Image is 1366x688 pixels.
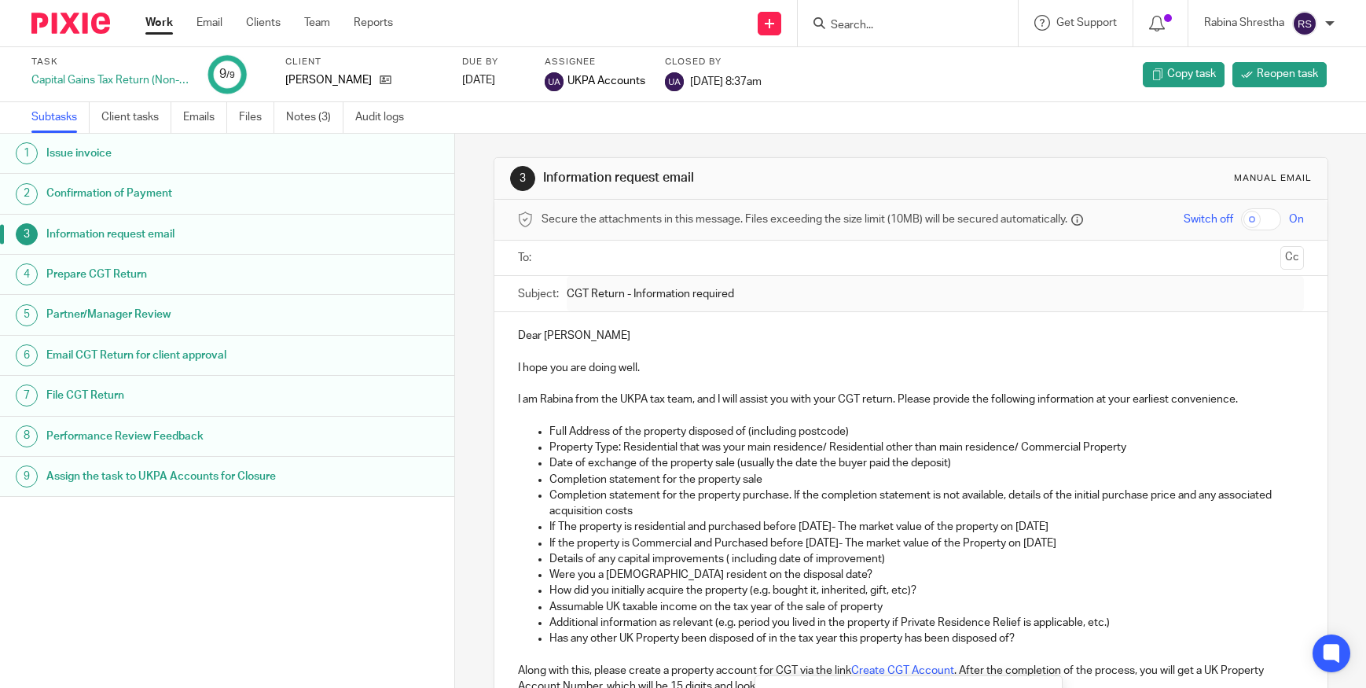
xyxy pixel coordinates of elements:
[518,392,1304,407] p: I am Rabina from the UKPA tax team, and I will assist you with your CGT return. Please provide th...
[354,15,393,31] a: Reports
[304,15,330,31] a: Team
[549,599,1304,615] p: Assumable UK taxable income on the tax year of the sale of property
[549,455,1304,471] p: Date of exchange of the property sale (usually the date the buyer paid the deposit)
[1234,172,1312,185] div: Manual email
[549,487,1304,520] p: Completion statement for the property purchase. If the completion statement is not available, det...
[46,344,308,367] h1: Email CGT Return for client approval
[31,13,110,34] img: Pixie
[1289,212,1304,227] span: On
[285,72,372,88] p: [PERSON_NAME]
[16,344,38,366] div: 6
[101,102,171,133] a: Client tasks
[462,56,525,68] label: Due by
[1056,17,1117,28] span: Get Support
[46,182,308,205] h1: Confirmation of Payment
[549,424,1304,440] p: Full Address of the property disposed of (including postcode)
[1232,62,1327,87] a: Reopen task
[226,71,235,79] small: /9
[31,102,90,133] a: Subtasks
[46,223,308,246] h1: Information request email
[462,72,525,88] div: [DATE]
[1204,15,1284,31] p: Rabina Shrestha
[690,75,762,86] span: [DATE] 8:37am
[829,19,971,33] input: Search
[1280,246,1304,270] button: Cc
[1143,62,1225,87] a: Copy task
[1167,66,1216,82] span: Copy task
[286,102,343,133] a: Notes (3)
[183,102,227,133] a: Emails
[46,303,308,326] h1: Partner/Manager Review
[549,567,1304,583] p: Were you a [DEMOGRAPHIC_DATA] resident on the disposal date?
[549,519,1304,535] p: If The property is residential and purchased before [DATE]- The market value of the property on [...
[1257,66,1318,82] span: Reopen task
[355,102,416,133] a: Audit logs
[549,615,1304,631] p: Additional information as relevant (e.g. period you lived in the property if Private Residence Re...
[46,384,308,407] h1: File CGT Return
[549,440,1304,455] p: Property Type: Residential that was your main residence/ Residential other than main residence/ C...
[545,56,645,68] label: Assignee
[31,56,189,68] label: Task
[851,665,954,676] a: Create CGT Account
[542,212,1067,227] span: Secure the attachments in this message. Files exceeding the size limit (10MB) will be secured aut...
[16,263,38,285] div: 4
[518,328,1304,344] p: Dear [PERSON_NAME]
[196,15,222,31] a: Email
[16,465,38,487] div: 9
[46,465,308,488] h1: Assign the task to UKPA Accounts for Closure
[246,15,281,31] a: Clients
[1184,212,1233,227] span: Switch off
[46,142,308,165] h1: Issue invoice
[219,65,235,83] div: 9
[549,583,1304,598] p: How did you initially acquire the property (e.g. bought it, inherited, gift, etc)?
[31,72,189,88] div: Capital Gains Tax Return (Non-Resident)
[16,223,38,245] div: 3
[549,472,1304,487] p: Completion statement for the property sale
[665,72,684,91] img: svg%3E
[16,425,38,447] div: 8
[16,384,38,407] div: 7
[16,142,38,164] div: 1
[549,551,1304,567] p: Details of any capital improvements ( including date of improvement)
[16,304,38,326] div: 5
[545,72,564,91] img: svg%3E
[1292,11,1317,36] img: svg%3E
[543,170,944,186] h1: Information request email
[518,250,535,266] label: To:
[518,286,559,302] label: Subject:
[665,56,762,68] label: Closed by
[510,166,535,191] div: 3
[549,535,1304,551] p: If the property is Commercial and Purchased before [DATE]- The market value of the Property on [D...
[285,56,442,68] label: Client
[518,360,1304,376] p: I hope you are doing well.
[16,183,38,205] div: 2
[567,73,645,89] span: UKPA Accounts
[239,102,274,133] a: Files
[46,263,308,286] h1: Prepare CGT Return
[145,15,173,31] a: Work
[549,631,1304,646] p: Has any other UK Property been disposed of in the tax year this property has been disposed of?
[46,425,308,448] h1: Performance Review Feedback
